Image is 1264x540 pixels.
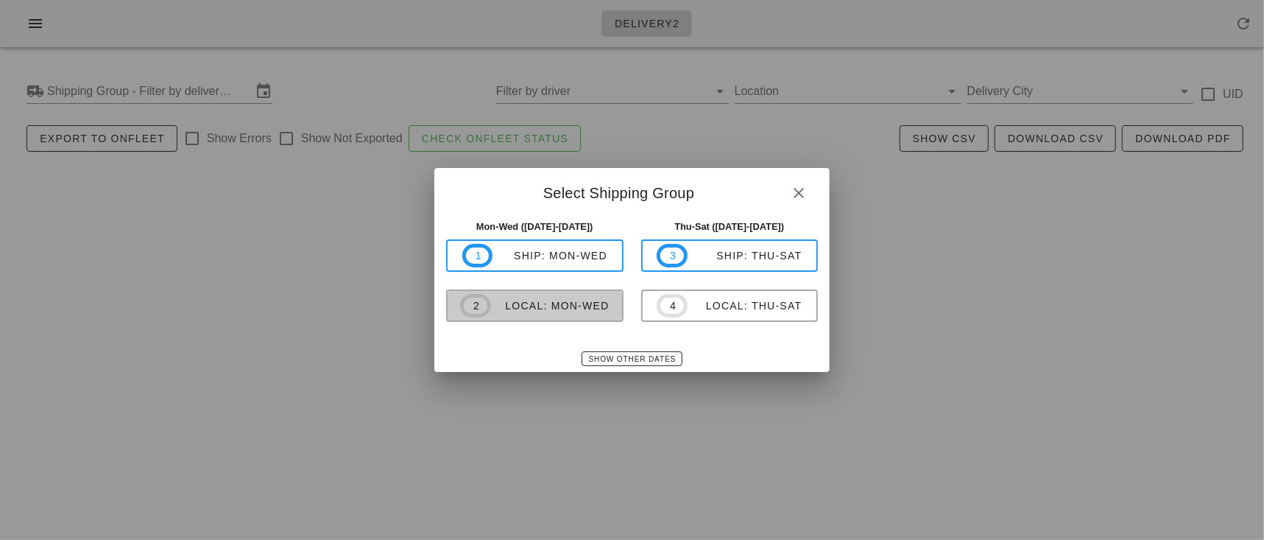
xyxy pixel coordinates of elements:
[688,300,802,312] div: local: Thu-Sat
[641,290,819,322] button: 4local: Thu-Sat
[582,351,682,366] button: Show Other Dates
[446,290,624,322] button: 2local: Mon-Wed
[491,300,610,312] div: local: Mon-Wed
[588,355,676,363] span: Show Other Dates
[434,168,830,214] div: Select Shipping Group
[475,248,481,264] span: 1
[476,221,593,232] strong: Mon-Wed ([DATE]-[DATE])
[446,239,624,272] button: 1ship: Mon-Wed
[492,250,607,262] div: ship: Mon-Wed
[669,298,675,314] span: 4
[688,250,802,262] div: ship: Thu-Sat
[473,298,479,314] span: 2
[674,221,784,232] strong: Thu-Sat ([DATE]-[DATE])
[641,239,819,272] button: 3ship: Thu-Sat
[669,248,675,264] span: 3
